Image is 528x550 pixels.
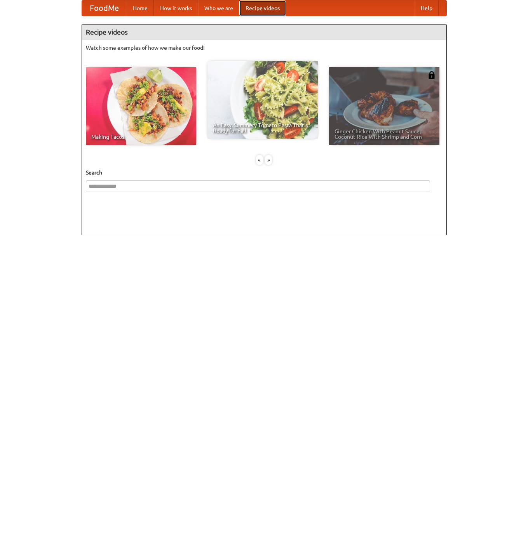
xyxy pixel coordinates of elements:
h4: Recipe videos [82,24,446,40]
a: Who we are [198,0,239,16]
a: Making Tacos [86,67,196,145]
p: Watch some examples of how we make our food! [86,44,443,52]
a: Help [415,0,439,16]
a: How it works [154,0,198,16]
div: » [265,155,272,165]
a: Home [127,0,154,16]
a: An Easy, Summery Tomato Pasta That's Ready for Fall [207,61,318,139]
a: FoodMe [82,0,127,16]
div: « [256,155,263,165]
h5: Search [86,169,443,176]
span: Making Tacos [91,134,191,140]
a: Recipe videos [239,0,286,16]
span: An Easy, Summery Tomato Pasta That's Ready for Fall [213,122,312,133]
img: 483408.png [428,71,436,79]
